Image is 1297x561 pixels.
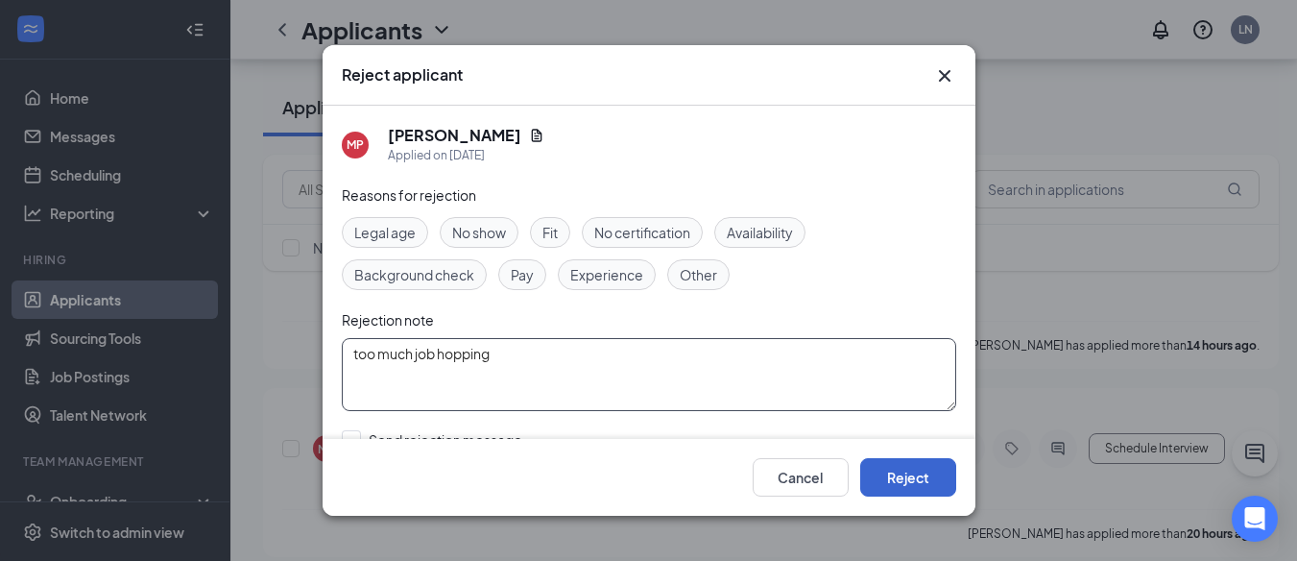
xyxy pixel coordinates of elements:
[594,222,690,243] span: No certification
[342,311,434,329] span: Rejection note
[354,222,416,243] span: Legal age
[342,64,463,85] h3: Reject applicant
[388,146,544,165] div: Applied on [DATE]
[753,458,849,497] button: Cancel
[570,264,643,285] span: Experience
[347,136,364,153] div: MP
[342,186,476,204] span: Reasons for rejection
[354,264,474,285] span: Background check
[727,222,793,243] span: Availability
[452,222,506,243] span: No show
[860,458,956,497] button: Reject
[342,338,956,411] textarea: too much job hopping
[388,125,521,146] h5: [PERSON_NAME]
[529,128,544,143] svg: Document
[933,64,956,87] svg: Cross
[1232,496,1278,542] div: Open Intercom Messenger
[933,64,956,87] button: Close
[542,222,558,243] span: Fit
[511,264,534,285] span: Pay
[680,264,717,285] span: Other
